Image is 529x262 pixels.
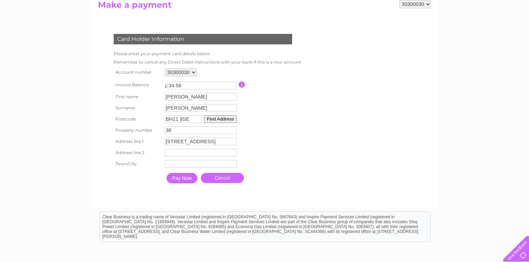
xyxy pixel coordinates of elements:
th: Postcode [112,114,163,125]
td: Remember to cancel any Direct Debit instructions with your bank if this is a new account. [112,58,304,66]
a: Blog [468,30,478,35]
th: Address line 2 [112,147,163,158]
a: Cancel [201,173,244,183]
img: logo.png [19,18,54,39]
th: Invoice Balance [112,78,163,91]
th: Address line 1 [112,136,163,147]
th: Property number [112,125,163,136]
th: Surname [112,102,163,114]
a: Energy [423,30,439,35]
th: Account number [112,66,163,78]
th: Town/City [112,158,163,169]
input: Pay Now [167,173,197,183]
div: Clear Business is a trading name of Verastar Limited (registered in [GEOGRAPHIC_DATA] No. 3667643... [100,4,430,34]
button: Find Address [204,115,237,123]
a: Water [406,30,419,35]
div: Card Holder Information [114,34,292,44]
td: £ [165,80,168,89]
a: 0333 014 3131 [397,3,445,12]
a: Log out [506,30,522,35]
td: Please enter your payment card details below. [112,50,304,58]
a: Telecoms [443,30,464,35]
th: First name [112,91,163,102]
a: Contact [482,30,500,35]
input: Information [239,81,245,88]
